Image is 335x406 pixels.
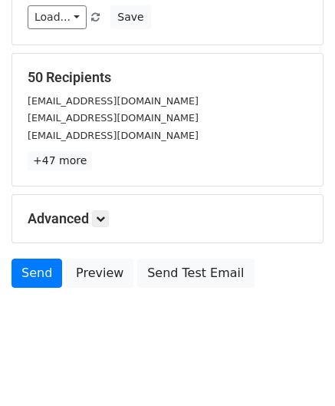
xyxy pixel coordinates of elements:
a: Send [11,259,62,288]
a: Preview [66,259,133,288]
a: +47 more [28,151,92,170]
a: Load... [28,5,87,29]
a: Send Test Email [137,259,254,288]
small: [EMAIL_ADDRESS][DOMAIN_NAME] [28,95,199,107]
small: [EMAIL_ADDRESS][DOMAIN_NAME] [28,130,199,141]
h5: 50 Recipients [28,69,307,86]
h5: Advanced [28,210,307,227]
button: Save [110,5,150,29]
small: [EMAIL_ADDRESS][DOMAIN_NAME] [28,112,199,124]
iframe: Chat Widget [258,332,335,406]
